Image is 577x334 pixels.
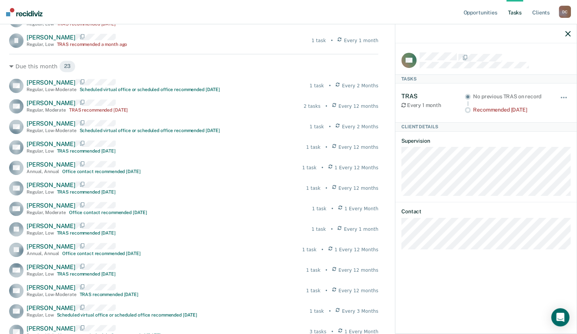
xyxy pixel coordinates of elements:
div: • [325,287,328,294]
span: 1 Every Month [344,205,379,212]
div: Recommended [DATE] [473,107,549,113]
span: Every 12 months [338,103,378,110]
span: 1 Every 12 Months [335,246,379,253]
span: [PERSON_NAME] [27,202,75,209]
span: [PERSON_NAME] [27,120,75,127]
div: Regular , Low [27,148,54,154]
div: • [330,37,333,44]
div: Due this month [9,60,378,72]
div: • [321,246,324,253]
span: [PERSON_NAME] [27,140,75,148]
div: Scheduled virtual office or scheduled office recommended [DATE] [57,312,197,318]
span: [PERSON_NAME] [27,161,75,168]
span: Every 12 months [338,287,378,294]
div: Office contact recommended [DATE] [62,169,140,174]
div: Tasks [395,74,577,83]
span: [PERSON_NAME] [27,181,75,189]
div: Regular , Low-Moderate [27,128,77,133]
div: TRAS recommended [DATE] [57,189,116,195]
div: 2 tasks [303,103,320,110]
div: • [325,103,328,110]
div: Regular , Low [27,42,54,47]
div: • [321,164,324,171]
div: TRAS recommended [DATE] [69,107,128,113]
div: Scheduled virtual office or scheduled office recommended [DATE] [80,87,220,92]
div: TRAS recommended [DATE] [57,230,116,236]
div: Scheduled virtual office or scheduled office recommended [DATE] [80,128,220,133]
div: • [330,226,333,233]
div: 1 task [306,185,321,192]
dt: Supervision [401,138,571,144]
span: [PERSON_NAME] [27,79,75,86]
div: • [329,308,331,315]
span: [PERSON_NAME] [27,284,75,291]
span: [PERSON_NAME] [27,325,75,332]
span: [PERSON_NAME] [27,222,75,230]
div: TRAS recommended a month ago [57,42,127,47]
div: Annual , Annual [27,251,59,256]
span: Every 2 Months [342,82,378,89]
span: 1 Every 12 Months [335,164,379,171]
span: Every 2 Months [342,123,378,130]
div: Open Intercom Messenger [551,308,569,326]
span: [PERSON_NAME] [27,99,75,107]
div: 1 task [310,82,324,89]
span: Every 1 month [344,226,379,233]
div: Regular , Low [27,312,54,318]
div: 1 task [306,267,321,274]
span: [PERSON_NAME] [27,34,75,41]
div: 1 task [306,144,321,151]
div: Regular , Low [27,189,54,195]
div: • [329,123,331,130]
div: • [331,205,333,212]
div: Regular , Low [27,230,54,236]
span: Every 12 months [338,185,378,192]
div: TRAS recommended [DATE] [57,271,116,277]
div: 1 task [302,246,316,253]
span: [PERSON_NAME] [27,304,75,312]
div: Regular , Moderate [27,210,66,215]
div: TRAS [401,93,465,100]
img: Recidiviz [6,8,42,16]
span: Every 12 months [338,144,378,151]
div: TRAS recommended [DATE] [80,292,138,297]
div: 1 task [312,205,326,212]
div: Regular , Low-Moderate [27,292,77,297]
div: Every 1 month [401,102,465,109]
div: Regular , Low [27,271,54,277]
div: 1 task [302,164,316,171]
span: [PERSON_NAME] [27,243,75,250]
span: [PERSON_NAME] [27,263,75,271]
div: • [325,267,328,274]
div: 1 task [311,37,326,44]
div: 1 task [311,226,326,233]
span: Every 12 months [338,267,378,274]
div: 1 task [306,287,321,294]
div: Office contact recommended [DATE] [62,251,140,256]
div: TRAS recommended [DATE] [57,148,116,154]
dt: Contact [401,208,571,215]
span: 23 [59,60,75,72]
span: Every 3 Months [342,308,378,315]
span: Every 1 month [344,37,379,44]
div: No previous TRAS on record [473,93,549,100]
div: 1 task [310,308,324,315]
div: 1 task [310,123,324,130]
div: • [325,144,328,151]
div: Regular , Low-Moderate [27,87,77,92]
div: D C [559,6,571,18]
div: Annual , Annual [27,169,59,174]
div: • [325,185,328,192]
div: Client Details [395,122,577,131]
div: Office contact recommended [DATE] [69,210,147,215]
div: • [329,82,331,89]
div: Regular , Moderate [27,107,66,113]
